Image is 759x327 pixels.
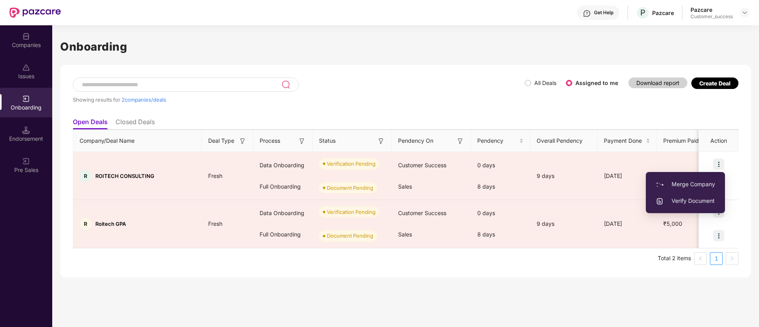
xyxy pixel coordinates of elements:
[694,252,707,265] li: Previous Page
[471,130,530,152] th: Pendency
[95,173,154,179] span: ROITECH CONSULTING
[327,232,373,240] div: Document Pending
[73,130,202,152] th: Company/Deal Name
[73,118,108,129] li: Open Deals
[22,95,30,103] img: svg+xml;base64,PHN2ZyB3aWR0aD0iMjAiIGhlaWdodD0iMjAiIHZpZXdCb3g9IjAgMCAyMCAyMCIgZmlsbD0ibm9uZSIgeG...
[691,13,733,20] div: Customer_success
[657,220,689,227] span: ₹5,000
[604,136,644,145] span: Payment Done
[471,224,530,245] div: 8 days
[730,256,734,261] span: right
[710,253,722,265] a: 1
[656,181,664,189] img: svg+xml;base64,PHN2ZyB3aWR0aD0iMjAiIGhlaWdodD0iMjAiIHZpZXdCb3g9IjAgMCAyMCAyMCIgZmlsbD0ibm9uZSIgeG...
[60,38,751,55] h1: Onboarding
[121,96,166,103] span: 2 companies/deals
[239,137,247,145] img: svg+xml;base64,PHN2ZyB3aWR0aD0iMTYiIGhlaWdodD0iMTYiIHZpZXdCb3g9IjAgMCAxNiAxNiIgZmlsbD0ibm9uZSIgeG...
[530,219,598,228] div: 9 days
[253,155,313,176] div: Data Onboarding
[80,218,91,230] div: R
[398,136,433,145] span: Pendency On
[456,137,464,145] img: svg+xml;base64,PHN2ZyB3aWR0aD0iMTYiIGhlaWdodD0iMTYiIHZpZXdCb3g9IjAgMCAxNiAxNiIgZmlsbD0ibm9uZSIgeG...
[694,252,707,265] button: left
[398,162,446,168] span: Customer Success
[652,9,674,17] div: Pazcare
[327,208,376,216] div: Verification Pending
[530,172,598,180] div: 9 days
[202,220,229,227] span: Fresh
[327,160,376,168] div: Verification Pending
[530,130,598,152] th: Overall Pendency
[471,155,530,176] div: 0 days
[594,9,613,16] div: Get Help
[726,252,738,265] li: Next Page
[471,202,530,224] div: 0 days
[253,202,313,224] div: Data Onboarding
[657,130,708,152] th: Premium Paid
[22,126,30,134] img: svg+xml;base64,PHN2ZyB3aWR0aD0iMTQuNSIgaGVpZ2h0PSIxNC41IiB2aWV3Qm94PSIwIDAgMTYgMTYiIGZpbGw9Im5vbm...
[398,210,446,216] span: Customer Success
[298,137,306,145] img: svg+xml;base64,PHN2ZyB3aWR0aD0iMTYiIGhlaWdodD0iMTYiIHZpZXdCb3g9IjAgMCAxNiAxNiIgZmlsbD0ibm9uZSIgeG...
[583,9,591,17] img: svg+xml;base64,PHN2ZyBpZD0iSGVscC0zMngzMiIgeG1sbnM9Imh0dHA6Ly93d3cudzMub3JnLzIwMDAvc3ZnIiB3aWR0aD...
[699,130,738,152] th: Action
[534,79,556,86] label: All Deals
[253,176,313,197] div: Full Onboarding
[742,9,748,16] img: svg+xml;base64,PHN2ZyBpZD0iRHJvcGRvd24tMzJ4MzIiIHhtbG5zPSJodHRwOi8vd3d3LnczLm9yZy8yMDAwL3N2ZyIgd2...
[710,252,723,265] li: 1
[628,77,687,88] button: Download report
[656,197,715,205] span: Verify Document
[471,176,530,197] div: 8 days
[640,8,645,17] span: P
[95,221,126,227] span: Roitech GPA
[658,252,691,265] li: Total 2 items
[598,130,657,152] th: Payment Done
[713,230,724,241] img: icon
[327,184,373,192] div: Document Pending
[22,157,30,165] img: svg+xml;base64,PHN2ZyB3aWR0aD0iMjAiIGhlaWdodD0iMjAiIHZpZXdCb3g9IjAgMCAyMCAyMCIgZmlsbD0ibm9uZSIgeG...
[116,118,155,129] li: Closed Deals
[698,256,703,261] span: left
[598,172,657,180] div: [DATE]
[598,219,657,228] div: [DATE]
[73,96,525,103] div: Showing results for
[477,136,518,145] span: Pendency
[281,80,290,89] img: svg+xml;base64,PHN2ZyB3aWR0aD0iMjQiIGhlaWdodD0iMjUiIHZpZXdCb3g9IjAgMCAyNCAyNSIgZmlsbD0ibm9uZSIgeG...
[656,197,664,205] img: svg+xml;base64,PHN2ZyBpZD0iVXBsb2FkX0xvZ3MiIGRhdGEtbmFtZT0iVXBsb2FkIExvZ3MiIHhtbG5zPSJodHRwOi8vd3...
[398,231,412,238] span: Sales
[208,136,234,145] span: Deal Type
[22,32,30,40] img: svg+xml;base64,PHN2ZyBpZD0iQ29tcGFuaWVzIiB4bWxucz0iaHR0cDovL3d3dy53My5vcmcvMjAwMC9zdmciIHdpZHRoPS...
[9,8,61,18] img: New Pazcare Logo
[260,136,280,145] span: Process
[202,172,229,179] span: Fresh
[691,6,733,13] div: Pazcare
[726,252,738,265] button: right
[575,79,618,86] label: Assigned to me
[398,183,412,190] span: Sales
[713,159,724,170] img: icon
[656,180,715,189] span: Merge Company
[319,136,336,145] span: Status
[80,170,91,182] div: R
[699,80,731,87] div: Create Deal
[377,137,385,145] img: svg+xml;base64,PHN2ZyB3aWR0aD0iMTYiIGhlaWdodD0iMTYiIHZpZXdCb3g9IjAgMCAxNiAxNiIgZmlsbD0ibm9uZSIgeG...
[253,224,313,245] div: Full Onboarding
[22,64,30,72] img: svg+xml;base64,PHN2ZyBpZD0iSXNzdWVzX2Rpc2FibGVkIiB4bWxucz0iaHR0cDovL3d3dy53My5vcmcvMjAwMC9zdmciIH...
